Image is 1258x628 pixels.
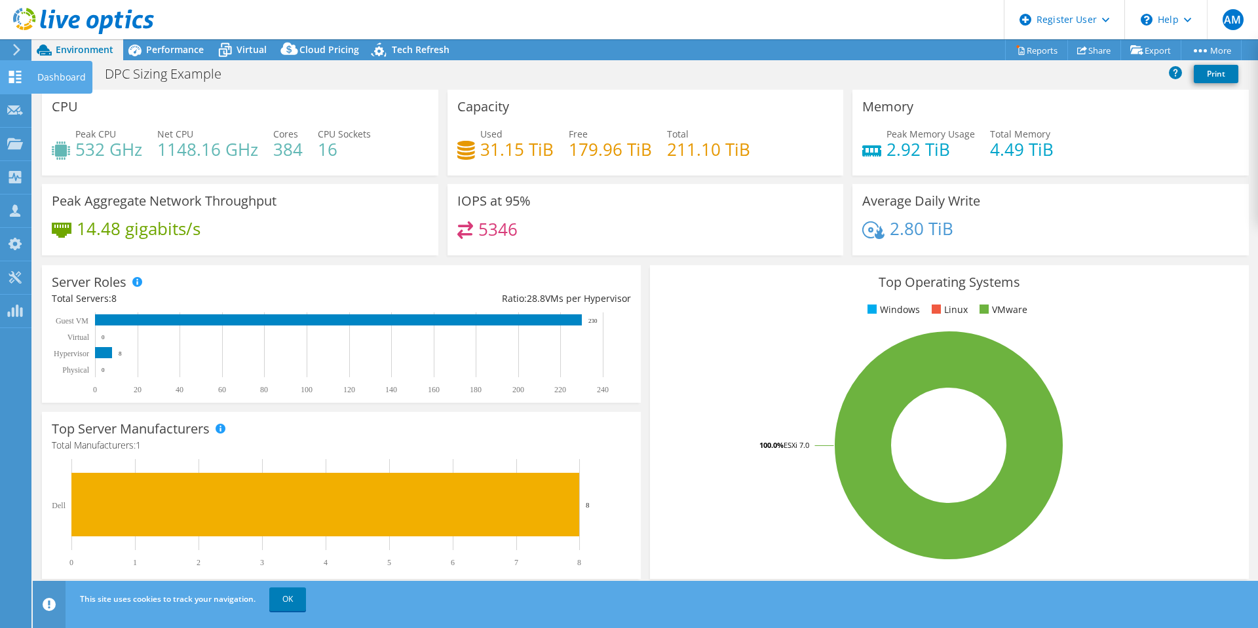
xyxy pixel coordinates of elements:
div: Ratio: VMs per Hypervisor [341,291,631,306]
span: Total [667,128,689,140]
text: 8 [577,558,581,567]
h3: Capacity [457,100,509,114]
span: Peak Memory Usage [886,128,975,140]
h3: Top Operating Systems [660,275,1239,289]
span: Virtual [237,43,267,56]
text: Dell [52,501,66,510]
h4: 31.15 TiB [480,142,554,157]
a: Share [1067,40,1121,60]
text: Guest VM [56,316,88,325]
h4: 5346 [478,222,518,236]
text: 2 [197,558,200,567]
text: 0 [69,558,73,567]
li: Linux [928,303,968,317]
h4: 211.10 TiB [667,142,750,157]
text: 0 [93,385,97,394]
text: 140 [385,385,397,394]
text: 40 [176,385,183,394]
a: OK [269,587,306,611]
svg: \n [1141,14,1153,26]
text: 100 [301,385,313,394]
text: 240 [597,385,609,394]
li: VMware [976,303,1027,317]
span: 8 [111,292,117,305]
h3: Average Daily Write [862,194,980,208]
text: Physical [62,365,89,375]
h4: 16 [318,142,371,157]
tspan: ESXi 7.0 [784,440,809,450]
text: 5 [387,558,391,567]
text: 20 [134,385,142,394]
text: 160 [428,385,440,394]
text: 1 [133,558,137,567]
span: This site uses cookies to track your navigation. [80,593,256,604]
span: Free [569,128,588,140]
text: 0 [102,334,105,341]
text: 7 [514,558,518,567]
span: 28.8 [527,292,545,305]
h3: Server Roles [52,275,126,289]
text: 200 [512,385,524,394]
a: More [1181,40,1242,60]
h3: CPU [52,100,78,114]
h3: Memory [862,100,913,114]
span: Cloud Pricing [299,43,359,56]
a: Print [1194,65,1238,83]
li: Windows [864,303,920,317]
text: 120 [343,385,355,394]
span: Peak CPU [75,128,116,140]
h4: 384 [273,142,303,157]
h3: Peak Aggregate Network Throughput [52,194,276,208]
text: 60 [218,385,226,394]
h3: Top Server Manufacturers [52,422,210,436]
h3: IOPS at 95% [457,194,531,208]
text: 80 [260,385,268,394]
text: 8 [586,501,590,509]
span: Total Memory [990,128,1050,140]
span: Net CPU [157,128,193,140]
span: Used [480,128,503,140]
text: Hypervisor [54,349,89,358]
h4: 179.96 TiB [569,142,652,157]
h4: 2.80 TiB [890,221,953,236]
tspan: 100.0% [759,440,784,450]
a: Reports [1005,40,1068,60]
text: Virtual [67,333,90,342]
text: 8 [119,350,122,357]
h4: Total Manufacturers: [52,438,631,453]
h4: 532 GHz [75,142,142,157]
a: Export [1120,40,1181,60]
div: Dashboard [31,61,92,94]
h4: 2.92 TiB [886,142,975,157]
text: 180 [470,385,482,394]
text: 220 [554,385,566,394]
span: Tech Refresh [392,43,449,56]
text: 6 [451,558,455,567]
h4: 14.48 gigabits/s [77,221,200,236]
span: CPU Sockets [318,128,371,140]
text: 3 [260,558,264,567]
span: Environment [56,43,113,56]
span: Performance [146,43,204,56]
h4: 4.49 TiB [990,142,1054,157]
span: AM [1223,9,1244,30]
h1: DPC Sizing Example [99,67,242,81]
h4: 1148.16 GHz [157,142,258,157]
span: 1 [136,439,141,451]
div: Total Servers: [52,291,341,306]
text: 4 [324,558,328,567]
text: 230 [588,318,598,324]
span: Cores [273,128,298,140]
text: 0 [102,367,105,373]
